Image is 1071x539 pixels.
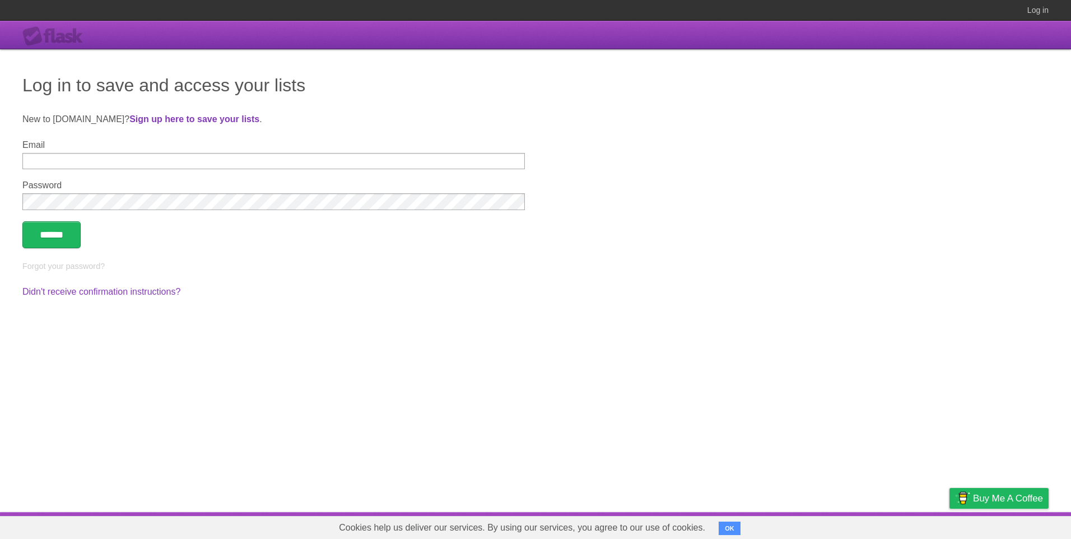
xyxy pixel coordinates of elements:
[328,517,716,539] span: Cookies help us deliver our services. By using our services, you agree to our use of cookies.
[897,515,921,536] a: Terms
[22,262,105,271] a: Forgot your password?
[837,515,883,536] a: Developers
[22,26,90,47] div: Flask
[973,489,1043,508] span: Buy me a coffee
[22,113,1049,126] p: New to [DOMAIN_NAME]? .
[22,72,1049,99] h1: Log in to save and access your lists
[800,515,824,536] a: About
[129,114,259,124] a: Sign up here to save your lists
[955,489,970,508] img: Buy me a coffee
[719,522,741,535] button: OK
[22,140,525,150] label: Email
[22,287,180,296] a: Didn't receive confirmation instructions?
[22,180,525,190] label: Password
[935,515,964,536] a: Privacy
[978,515,1049,536] a: Suggest a feature
[949,488,1049,509] a: Buy me a coffee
